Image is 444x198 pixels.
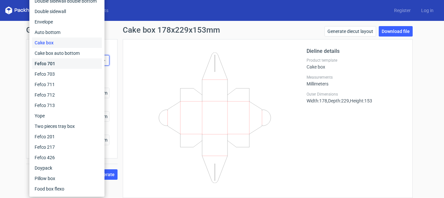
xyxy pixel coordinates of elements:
[327,98,349,103] span: , Depth : 229
[307,58,404,63] label: Product template
[32,152,102,163] div: Fefco 426
[26,26,418,34] h1: Generate new dieline
[349,98,372,103] span: , Height : 153
[379,26,413,37] a: Download file
[307,47,404,55] h2: Dieline details
[32,79,102,90] div: Fefco 711
[32,184,102,194] div: Food box flexo
[32,6,102,17] div: Double sidewall
[32,27,102,38] div: Auto bottom
[32,100,102,111] div: Fefco 713
[32,173,102,184] div: Pillow box
[32,142,102,152] div: Fefco 217
[416,7,439,14] a: Log in
[32,163,102,173] div: Doypack
[307,75,404,80] label: Measurements
[92,169,118,180] button: Generate
[325,26,376,37] a: Generate diecut layout
[32,69,102,79] div: Fefco 703
[307,58,404,69] div: Cake box
[95,172,115,177] span: Generate
[32,48,102,58] div: Cake box auto bottom
[32,121,102,131] div: Two pieces tray box
[32,90,102,100] div: Fefco 712
[307,98,327,103] span: Width : 178
[307,75,404,86] div: Millimeters
[32,17,102,27] div: Envelope
[123,26,220,34] h1: Cake box 178x229x153mm
[32,38,102,48] div: Cake box
[32,111,102,121] div: Yope
[307,92,404,97] label: Outer Dimensions
[32,131,102,142] div: Fefco 201
[389,7,416,14] a: Register
[32,58,102,69] div: Fefco 701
